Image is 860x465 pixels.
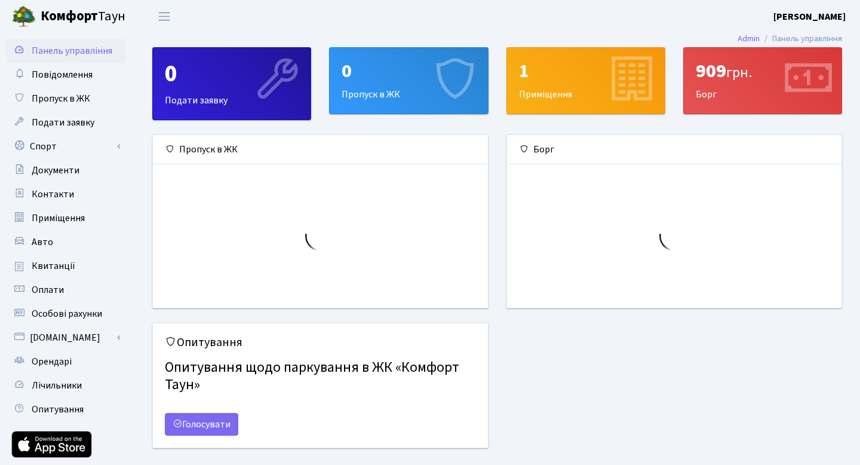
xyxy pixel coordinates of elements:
nav: breadcrumb [720,26,860,51]
span: Оплати [32,283,64,296]
a: Опитування [6,397,125,421]
div: Пропуск в ЖК [153,135,488,164]
div: 0 [165,60,299,88]
div: Приміщення [507,48,665,114]
a: [DOMAIN_NAME] [6,326,125,350]
span: Панель управління [32,44,112,57]
div: Борг [684,48,841,114]
div: Подати заявку [153,48,311,120]
span: Опитування [32,403,84,416]
img: logo.png [12,5,36,29]
a: Особові рахунки [6,302,125,326]
div: 1 [519,60,653,82]
a: Квитанції [6,254,125,278]
a: Оплати [6,278,125,302]
div: Борг [507,135,842,164]
li: Панель управління [760,32,842,45]
h4: Опитування щодо паркування в ЖК «Комфорт Таун» [165,354,476,399]
span: Подати заявку [32,116,94,129]
div: Пропуск в ЖК [330,48,487,114]
span: Лічильники [32,379,82,392]
span: Контакти [32,188,74,201]
span: грн. [726,62,752,83]
a: 0Подати заявку [152,47,311,120]
a: Повідомлення [6,63,125,87]
button: Переключити навігацію [149,7,179,26]
span: Таун [41,7,125,27]
a: Спорт [6,134,125,158]
a: Авто [6,230,125,254]
span: Квитанції [32,259,75,273]
a: Приміщення [6,206,125,230]
h5: Опитування [165,335,476,350]
div: 0 [342,60,475,82]
span: Приміщення [32,212,85,225]
a: Орендарі [6,350,125,374]
a: Admin [738,32,760,45]
span: Пропуск в ЖК [32,92,90,105]
a: 0Пропуск в ЖК [329,47,488,114]
a: 1Приміщення [506,47,665,114]
span: Орендарі [32,355,72,368]
a: Панель управління [6,39,125,63]
a: Документи [6,158,125,182]
a: Пропуск в ЖК [6,87,125,111]
span: Повідомлення [32,68,93,81]
span: Документи [32,164,79,177]
a: Лічильники [6,374,125,397]
a: Контакти [6,182,125,206]
a: [PERSON_NAME] [773,10,846,24]
a: Подати заявку [6,111,125,134]
div: 909 [696,60,830,82]
a: Голосувати [165,413,238,436]
span: Авто [32,235,53,249]
b: [PERSON_NAME] [773,10,846,23]
b: Комфорт [41,7,98,26]
span: Особові рахунки [32,307,102,320]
